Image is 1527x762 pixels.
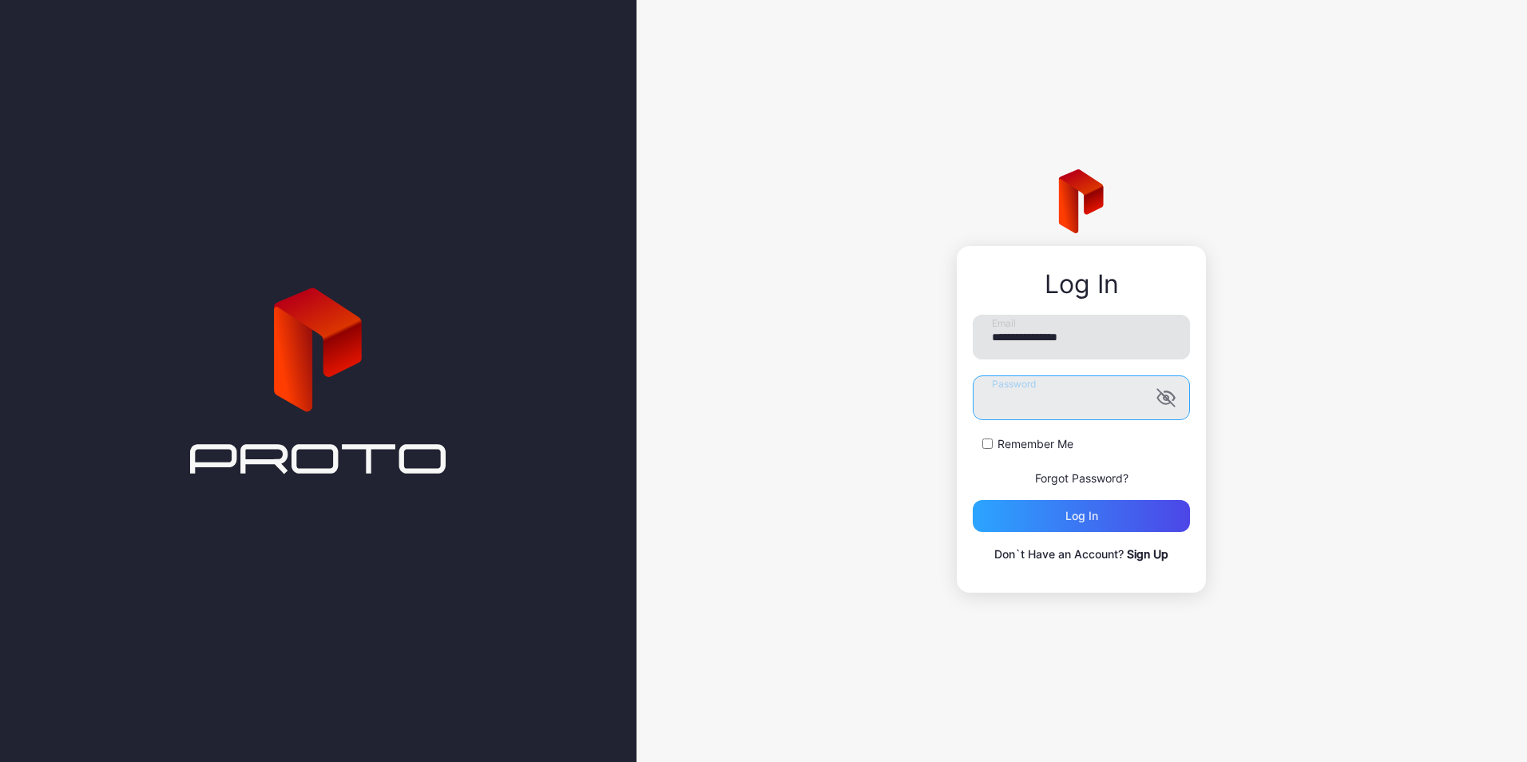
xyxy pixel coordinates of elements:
[973,545,1190,564] p: Don`t Have an Account?
[1127,547,1168,561] a: Sign Up
[998,436,1073,452] label: Remember Me
[973,315,1190,359] input: Email
[1065,510,1098,522] div: Log in
[973,375,1190,420] input: Password
[973,500,1190,532] button: Log in
[1035,471,1128,485] a: Forgot Password?
[973,270,1190,299] div: Log In
[1156,388,1176,407] button: Password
